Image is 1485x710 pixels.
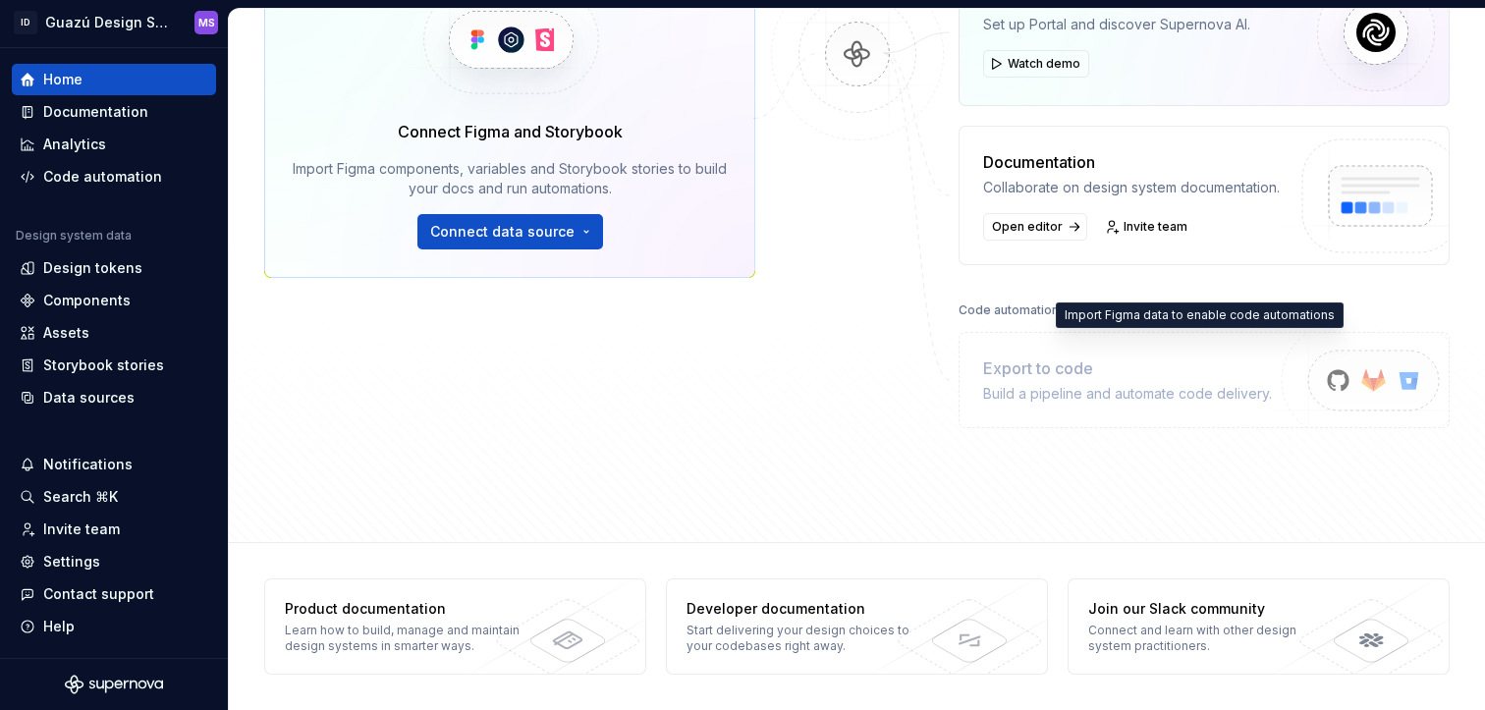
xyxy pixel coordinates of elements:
div: MS [198,15,215,30]
a: Documentation [12,96,216,128]
a: Open editor [983,213,1087,241]
div: Help [43,617,75,636]
button: Help [12,611,216,642]
div: Documentation [983,150,1280,174]
div: Components [43,291,131,310]
div: Analytics [43,135,106,154]
div: Design system data [16,228,132,244]
div: Product documentation [285,599,530,619]
span: Invite team [1124,219,1187,235]
a: Code automation [12,161,216,192]
div: Data sources [43,388,135,408]
span: Connect data source [430,222,575,242]
button: Connect data source [417,214,603,249]
div: Documentation [43,102,148,122]
button: Watch demo [983,50,1089,78]
a: Storybook stories [12,350,216,381]
a: Developer documentationStart delivering your design choices to your codebases right away. [666,578,1048,675]
div: Export to code [983,356,1272,380]
div: ID [14,11,37,34]
div: Start delivering your design choices to your codebases right away. [687,623,932,654]
button: IDGuazú Design SystemMS [4,1,224,43]
button: Search ⌘K [12,481,216,513]
a: Home [12,64,216,95]
div: Connect and learn with other design system practitioners. [1088,623,1334,654]
span: Open editor [992,219,1063,235]
a: Product documentationLearn how to build, manage and maintain design systems in smarter ways. [264,578,646,675]
div: Guazú Design System [45,13,171,32]
div: Code automation [43,167,162,187]
a: Assets [12,317,216,349]
div: Code automation [959,297,1059,324]
a: Analytics [12,129,216,160]
div: Set up Portal and discover Supernova AI. [983,15,1273,34]
button: Notifications [12,449,216,480]
a: Invite team [1099,213,1196,241]
span: Watch demo [1008,56,1080,72]
div: Import Figma data to enable code automations [1056,302,1344,328]
div: Home [43,70,82,89]
a: Data sources [12,382,216,413]
div: Join our Slack community [1088,599,1334,619]
div: Search ⌘K [43,487,118,507]
div: Contact support [43,584,154,604]
div: Learn how to build, manage and maintain design systems in smarter ways. [285,623,530,654]
div: Settings [43,552,100,572]
a: Invite team [12,514,216,545]
button: Contact support [12,578,216,610]
div: Collaborate on design system documentation. [983,178,1280,197]
div: Storybook stories [43,355,164,375]
div: Build a pipeline and automate code delivery. [983,384,1272,404]
a: Components [12,285,216,316]
a: Settings [12,546,216,577]
div: Developer documentation [687,599,932,619]
div: Assets [43,323,89,343]
div: Notifications [43,455,133,474]
div: Import Figma components, variables and Storybook stories to build your docs and run automations. [293,159,727,198]
svg: Supernova Logo [65,675,163,694]
div: Design tokens [43,258,142,278]
a: Join our Slack communityConnect and learn with other design system practitioners. [1068,578,1450,675]
a: Design tokens [12,252,216,284]
div: Invite team [43,519,120,539]
div: Connect Figma and Storybook [398,120,623,143]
